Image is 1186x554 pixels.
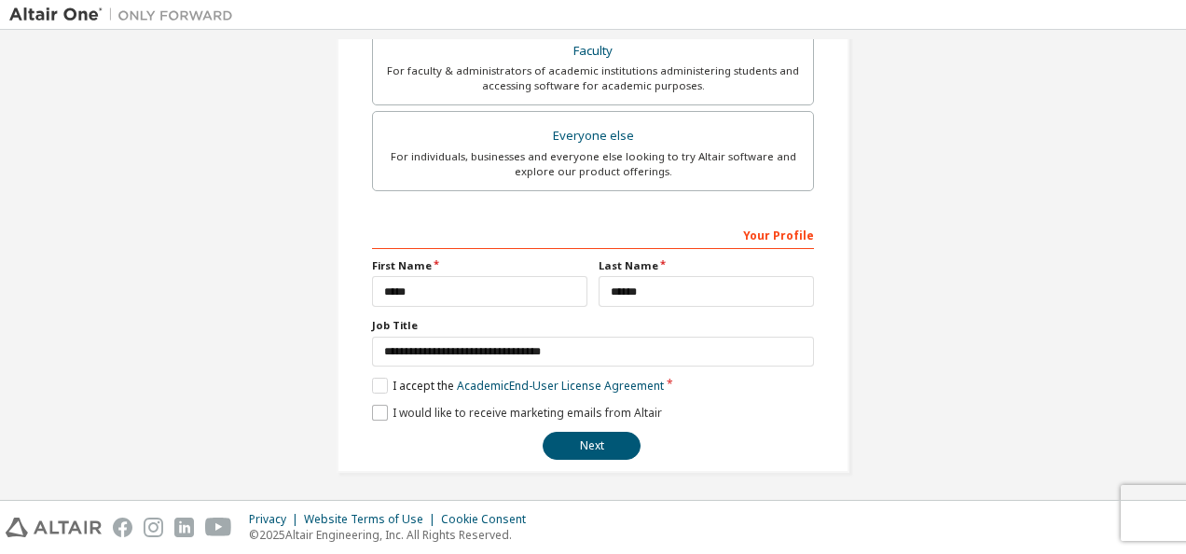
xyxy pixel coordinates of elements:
div: For individuals, businesses and everyone else looking to try Altair software and explore our prod... [384,149,802,179]
div: Everyone else [384,123,802,149]
label: Job Title [372,318,814,333]
div: Privacy [249,512,304,527]
button: Next [543,432,641,460]
div: Website Terms of Use [304,512,441,527]
label: Last Name [599,258,814,273]
a: Academic End-User License Agreement [457,378,664,394]
img: linkedin.svg [174,518,194,537]
div: Cookie Consent [441,512,537,527]
label: I accept the [372,378,664,394]
div: Faculty [384,38,802,64]
label: First Name [372,258,587,273]
img: altair_logo.svg [6,518,102,537]
img: facebook.svg [113,518,132,537]
div: For faculty & administrators of academic institutions administering students and accessing softwa... [384,63,802,93]
img: Altair One [9,6,242,24]
label: I would like to receive marketing emails from Altair [372,405,662,421]
img: youtube.svg [205,518,232,537]
img: instagram.svg [144,518,163,537]
div: Your Profile [372,219,814,249]
p: © 2025 Altair Engineering, Inc. All Rights Reserved. [249,527,537,543]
